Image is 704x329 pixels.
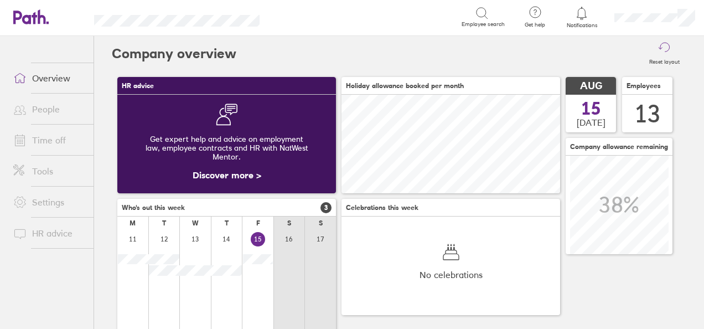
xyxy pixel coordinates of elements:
[580,80,602,92] span: AUG
[319,219,323,227] div: S
[256,219,260,227] div: F
[4,191,94,213] a: Settings
[122,204,185,212] span: Who's out this week
[643,55,686,65] label: Reset layout
[462,21,505,28] span: Employee search
[4,67,94,89] a: Overview
[581,100,601,117] span: 15
[4,98,94,120] a: People
[112,36,236,71] h2: Company overview
[130,219,136,227] div: M
[192,219,199,227] div: W
[289,12,318,22] div: Search
[4,160,94,182] a: Tools
[193,169,261,181] a: Discover more >
[225,219,229,227] div: T
[4,129,94,151] a: Time off
[643,36,686,71] button: Reset layout
[4,222,94,244] a: HR advice
[126,126,327,170] div: Get expert help and advice on employment law, employee contracts and HR with NatWest Mentor.
[287,219,291,227] div: S
[346,204,418,212] span: Celebrations this week
[564,6,600,29] a: Notifications
[570,143,668,151] span: Company allowance remaining
[420,270,483,280] span: No celebrations
[634,100,661,128] div: 13
[564,22,600,29] span: Notifications
[577,117,605,127] span: [DATE]
[162,219,166,227] div: T
[627,82,661,90] span: Employees
[517,22,553,28] span: Get help
[346,82,464,90] span: Holiday allowance booked per month
[320,202,332,213] span: 3
[122,82,154,90] span: HR advice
